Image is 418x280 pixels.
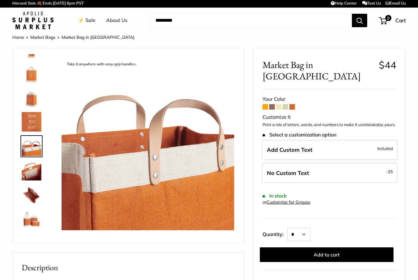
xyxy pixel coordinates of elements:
a: description_No need for custom text? Choose this option. [21,233,43,255]
span: Included [377,145,393,152]
div: Your Color [263,95,396,104]
span: In stock [263,193,287,199]
a: Customize for Groups [267,199,310,205]
span: Market Bag in [GEOGRAPHIC_DATA] [263,59,374,82]
span: $5 [388,169,393,174]
span: 0 [385,15,391,21]
label: Add Custom Text [262,140,397,160]
div: Take it anywhere with easy-grip handles. [64,60,139,68]
span: Market Bag in [GEOGRAPHIC_DATA] [62,35,134,40]
label: Leave Blank [262,163,397,183]
a: Text Us [362,1,381,5]
img: description_No need for custom text? Choose this option. [22,234,41,254]
img: Apolis: Surplus Market [12,12,54,29]
a: Email Us [386,1,406,5]
a: Help Center [331,1,357,5]
a: description_Seal of authenticity printed on the backside of every bag. [21,62,43,84]
span: Select a customization option [263,132,336,138]
label: Quantity: [263,226,287,241]
a: Home [12,35,24,40]
div: or [263,198,310,206]
img: description_Inner pocket good for daily drivers. [22,161,41,180]
img: description_Custom printed text with eco-friendly ink. [22,112,41,132]
div: Customize It [263,113,396,122]
a: description_Inner pocket good for daily drivers. [21,160,43,182]
button: Search [352,14,367,27]
span: - [386,168,393,175]
a: 0 Cart [379,16,406,25]
a: Market Bag in Citrus [21,209,43,231]
span: Add Custom Text [267,146,312,153]
a: Market Bags [30,35,55,40]
img: Market Bag in Citrus [22,88,41,107]
a: ⚡️ Sale [78,16,95,25]
img: Market Bag in Citrus [22,210,41,229]
img: description_Seal of authenticity printed on the backside of every bag. [22,63,41,83]
h2: Description [22,262,234,274]
input: Search... [151,14,352,27]
img: description_Take it anywhere with easy-grip handles. [62,58,234,230]
span: No Custom Text [267,169,309,176]
img: description_Spacious inner area with room for everything. Plus water-resistant lining. [22,185,41,205]
a: Market Bag in Citrus [21,86,43,108]
a: description_Spacious inner area with room for everything. Plus water-resistant lining. [21,184,43,206]
button: Add to cart [260,247,394,262]
a: description_Custom printed text with eco-friendly ink. [21,111,43,133]
nav: Breadcrumb [12,33,134,41]
span: $44 [379,59,396,71]
p: Print a mix of letters, words, and numbers to make it unmistakably yours. [263,122,396,128]
span: Cart [395,17,406,24]
img: description_Take it anywhere with easy-grip handles. [22,136,41,156]
a: About Us [106,16,128,25]
a: description_Take it anywhere with easy-grip handles. [21,135,43,157]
